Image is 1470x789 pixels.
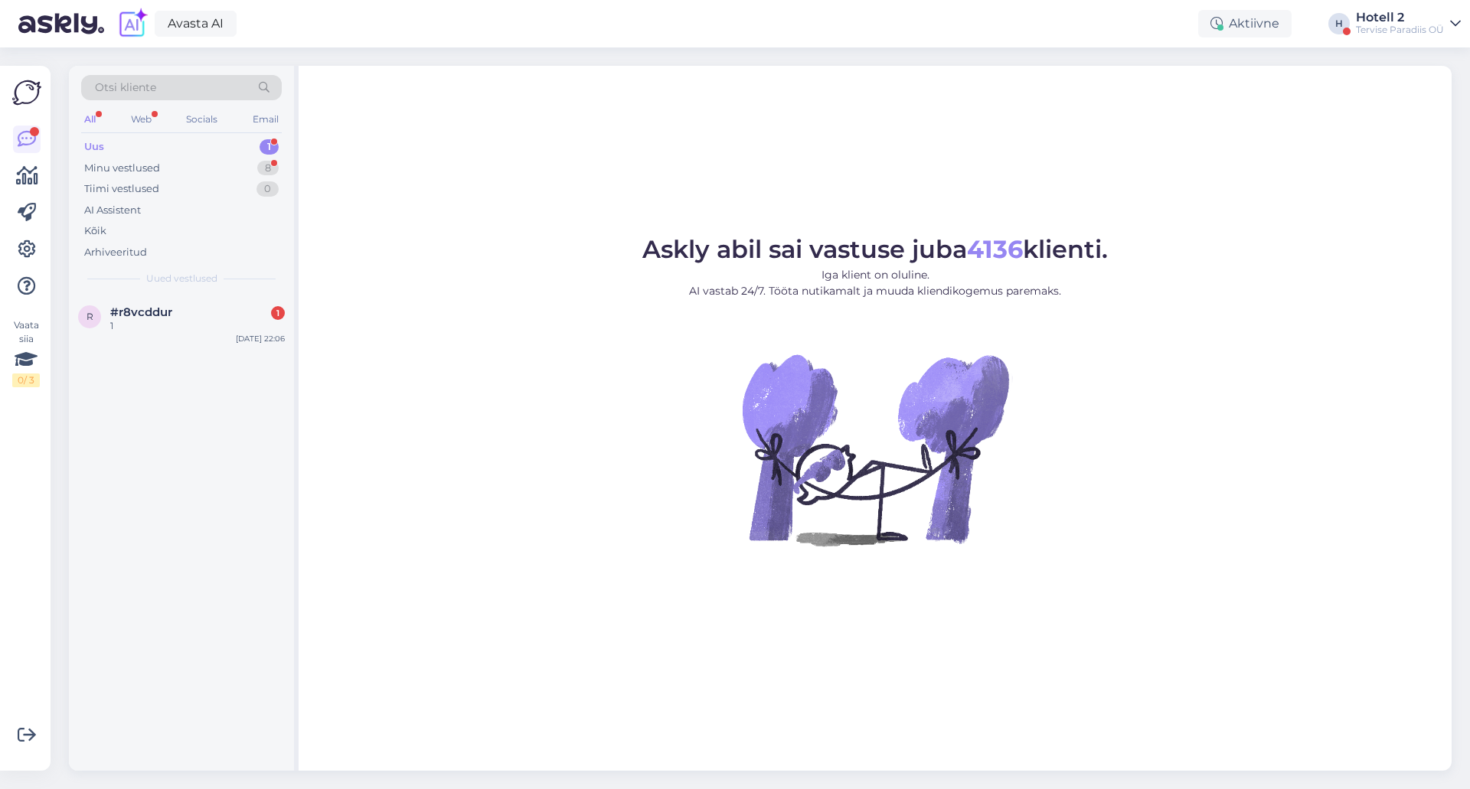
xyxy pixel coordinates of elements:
[271,306,285,320] div: 1
[81,109,99,129] div: All
[155,11,237,37] a: Avasta AI
[642,267,1108,299] p: Iga klient on oluline. AI vastab 24/7. Tööta nutikamalt ja muuda kliendikogemus paremaks.
[12,78,41,107] img: Askly Logo
[12,318,40,387] div: Vaata siia
[183,109,220,129] div: Socials
[84,223,106,239] div: Kõik
[84,139,104,155] div: Uus
[95,80,156,96] span: Otsi kliente
[84,245,147,260] div: Arhiveeritud
[12,373,40,387] div: 0 / 3
[1356,11,1461,36] a: Hotell 2Tervise Paradiis OÜ
[84,161,160,176] div: Minu vestlused
[116,8,149,40] img: explore-ai
[110,319,285,333] div: 1
[1356,24,1444,36] div: Tervise Paradiis OÜ
[110,305,172,319] span: #r8vcddur
[236,333,285,344] div: [DATE] 22:06
[737,311,1013,587] img: No Chat active
[84,203,141,218] div: AI Assistent
[1328,13,1350,34] div: H
[1198,10,1292,37] div: Aktiivne
[260,139,279,155] div: 1
[128,109,155,129] div: Web
[257,161,279,176] div: 8
[642,234,1108,264] span: Askly abil sai vastuse juba klienti.
[256,181,279,197] div: 0
[87,311,93,322] span: r
[250,109,282,129] div: Email
[84,181,159,197] div: Tiimi vestlused
[146,272,217,285] span: Uued vestlused
[1356,11,1444,24] div: Hotell 2
[967,234,1023,264] b: 4136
